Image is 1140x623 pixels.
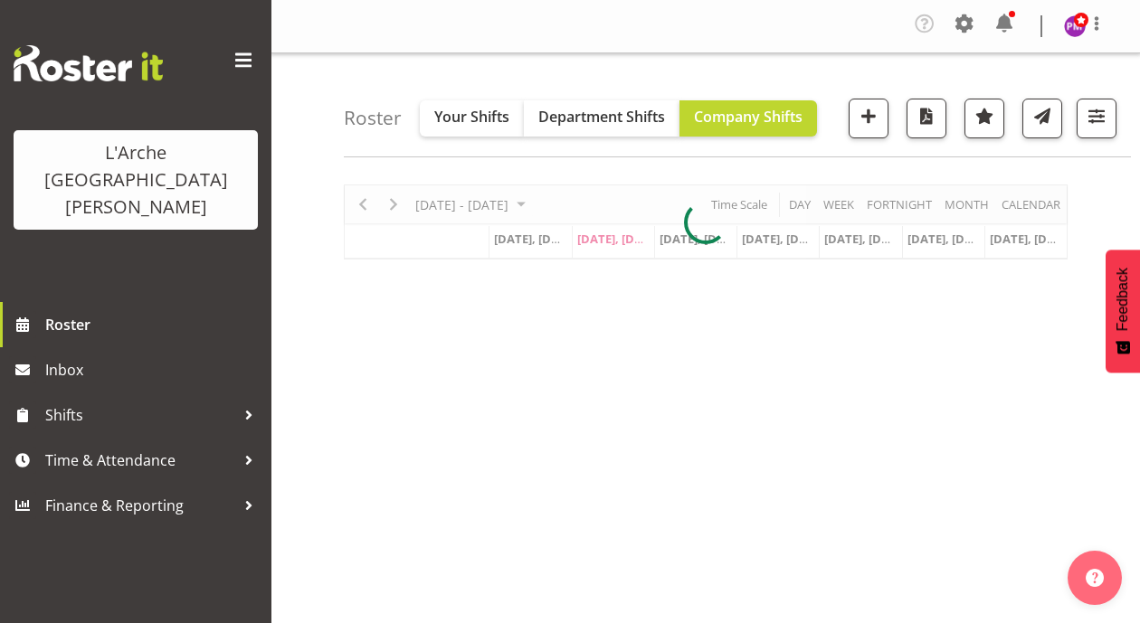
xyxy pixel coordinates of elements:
span: Finance & Reporting [45,492,235,519]
img: Rosterit website logo [14,45,163,81]
span: Your Shifts [434,107,509,127]
button: Highlight an important date within the roster. [964,99,1004,138]
span: Inbox [45,356,262,383]
span: Roster [45,311,262,338]
button: Send a list of all shifts for the selected filtered period to all rostered employees. [1022,99,1062,138]
span: Time & Attendance [45,447,235,474]
img: priyadharshini-mani11467.jpg [1064,15,1086,37]
span: Company Shifts [694,107,803,127]
span: Department Shifts [538,107,665,127]
button: Your Shifts [420,100,524,137]
button: Download a PDF of the roster according to the set date range. [907,99,946,138]
img: help-xxl-2.png [1086,569,1104,587]
button: Add a new shift [849,99,888,138]
button: Feedback - Show survey [1106,250,1140,373]
div: L'Arche [GEOGRAPHIC_DATA][PERSON_NAME] [32,139,240,221]
span: Feedback [1115,268,1131,331]
button: Company Shifts [679,100,817,137]
h4: Roster [344,108,402,128]
span: Shifts [45,401,235,429]
button: Filter Shifts [1077,99,1116,138]
button: Department Shifts [524,100,679,137]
